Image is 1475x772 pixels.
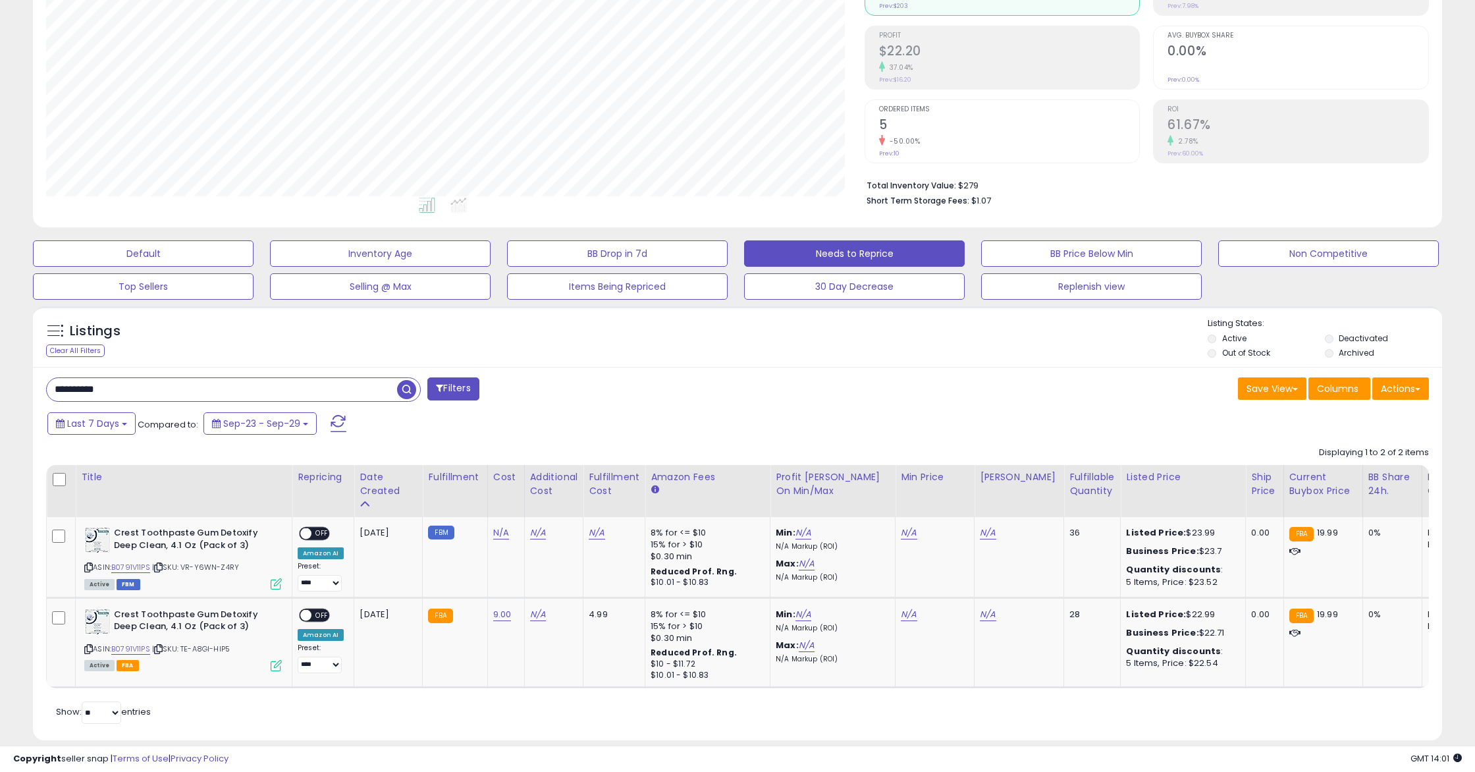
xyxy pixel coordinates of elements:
div: BB Share 24h. [1368,470,1416,498]
div: Displaying 1 to 2 of 2 items [1319,447,1429,459]
button: Default [33,240,254,267]
b: Business Price: [1126,545,1198,557]
div: FBM: 9 [1428,539,1471,551]
div: Fulfillment Cost [589,470,639,498]
div: 0.00 [1251,609,1273,620]
div: [PERSON_NAME] [980,470,1058,484]
b: Short Term Storage Fees: [867,195,969,206]
div: : [1126,646,1235,657]
small: FBM [428,526,454,539]
p: N/A Markup (ROI) [776,655,885,664]
span: $1.07 [971,194,991,207]
label: Out of Stock [1222,347,1270,358]
div: : [1126,564,1235,576]
div: Listed Price [1126,470,1240,484]
p: N/A Markup (ROI) [776,624,885,633]
span: OFF [311,528,333,539]
div: ASIN: [84,527,282,588]
b: Listed Price: [1126,608,1186,620]
div: 5 Items, Price: $23.52 [1126,576,1235,588]
div: $10.01 - $10.83 [651,577,760,588]
a: N/A [795,526,811,539]
div: Profit [PERSON_NAME] on Min/Max [776,470,890,498]
span: Show: entries [56,705,151,718]
div: 15% for > $10 [651,539,760,551]
span: Last 7 Days [67,417,119,430]
b: Quantity discounts [1126,563,1221,576]
div: $22.99 [1126,609,1235,620]
small: FBA [428,609,452,623]
div: Amazon AI [298,629,344,641]
div: Cost [493,470,519,484]
div: Ship Price [1251,470,1277,498]
p: N/A Markup (ROI) [776,542,885,551]
button: Sep-23 - Sep-29 [203,412,317,435]
small: Prev: $16.20 [879,76,911,84]
div: Current Buybox Price [1289,470,1357,498]
label: Active [1222,333,1247,344]
a: N/A [980,608,996,621]
div: 0.00 [1251,527,1273,539]
small: 2.78% [1173,136,1198,146]
b: Crest Toothpaste Gum Detoxify Deep Clean, 4.1 Oz (Pack of 3) [114,609,274,636]
button: Filters [427,377,479,400]
div: Preset: [298,562,344,592]
div: 8% for <= $10 [651,527,760,539]
a: N/A [589,526,604,539]
h2: 0.00% [1167,43,1428,61]
div: Fulfillment [428,470,481,484]
a: B0791V11PS [111,644,150,655]
a: Privacy Policy [171,752,228,765]
button: Columns [1308,377,1370,400]
button: Save View [1238,377,1306,400]
button: Top Sellers [33,273,254,300]
b: Max: [776,557,799,570]
div: Additional Cost [530,470,578,498]
span: FBM [117,579,140,590]
span: | SKU: VR-Y6WN-Z4RY [152,562,239,572]
b: Listed Price: [1126,526,1186,539]
div: FBM: 9 [1428,620,1471,632]
img: 51+rrJTe2ZL._SL40_.jpg [84,609,111,635]
span: 19.99 [1317,608,1338,620]
li: $279 [867,177,1420,192]
b: Reduced Prof. Rng. [651,566,737,577]
small: Prev: 10 [879,150,899,157]
a: N/A [530,526,546,539]
div: FBA: 3 [1428,609,1471,620]
button: Last 7 Days [47,412,136,435]
a: B0791V11PS [111,562,150,573]
div: 8% for <= $10 [651,609,760,620]
div: 0% [1368,527,1412,539]
small: -50.00% [885,136,921,146]
a: N/A [799,639,815,652]
button: Replenish view [981,273,1202,300]
div: Min Price [901,470,969,484]
h2: 5 [879,117,1140,135]
span: FBA [117,660,139,671]
div: $10.01 - $10.83 [651,670,760,681]
div: Preset: [298,644,344,673]
span: Ordered Items [879,106,1140,113]
div: Repricing [298,470,348,484]
b: Crest Toothpaste Gum Detoxify Deep Clean, 4.1 Oz (Pack of 3) [114,527,274,555]
b: Min: [776,608,795,620]
span: Columns [1317,382,1358,395]
div: FBA: 3 [1428,527,1471,539]
b: Min: [776,526,795,539]
span: | SKU: TE-A8GI-HIP5 [152,644,230,654]
b: Quantity discounts [1126,645,1221,657]
div: $23.99 [1126,527,1235,539]
div: Amazon Fees [651,470,764,484]
b: Total Inventory Value: [867,180,956,191]
span: Compared to: [138,418,198,431]
button: Actions [1372,377,1429,400]
strong: Copyright [13,752,61,765]
h2: $22.20 [879,43,1140,61]
div: 4.99 [589,609,635,620]
small: Amazon Fees. [651,484,658,496]
a: N/A [901,608,917,621]
a: N/A [901,526,917,539]
span: 2025-10-7 14:01 GMT [1410,752,1462,765]
div: Fulfillable Quantity [1069,470,1115,498]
